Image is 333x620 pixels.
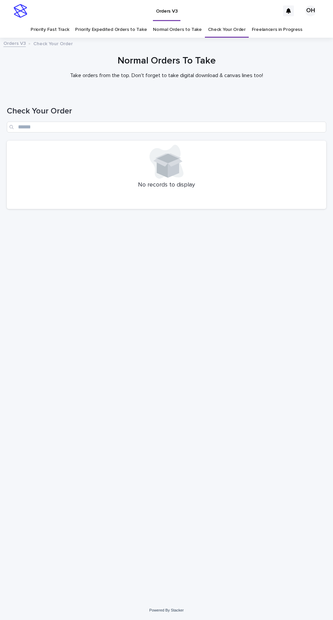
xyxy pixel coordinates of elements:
[14,4,27,18] img: stacker-logo-s-only.png
[252,22,302,38] a: Freelancers in Progress
[11,181,322,189] p: No records to display
[149,608,183,612] a: Powered By Stacker
[7,106,326,116] h1: Check Your Order
[3,39,26,47] a: Orders V3
[208,22,246,38] a: Check Your Order
[7,122,326,132] input: Search
[33,39,73,47] p: Check Your Order
[31,22,69,38] a: Priority Fast Track
[31,72,302,79] p: Take orders from the top. Don't forget to take digital download & canvas lines too!
[7,55,326,67] h1: Normal Orders To Take
[305,5,316,16] div: OH
[75,22,147,38] a: Priority Expedited Orders to Take
[153,22,202,38] a: Normal Orders to Take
